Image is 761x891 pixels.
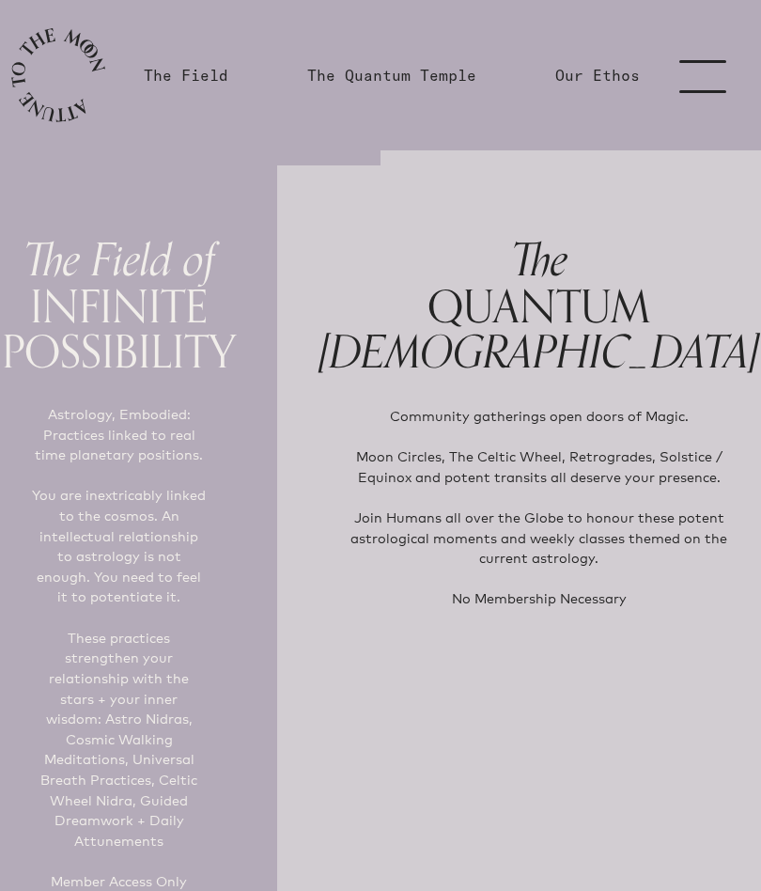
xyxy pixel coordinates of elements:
a: The Field [144,64,228,86]
span: The [511,224,567,298]
span: [DEMOGRAPHIC_DATA] [318,316,759,390]
a: Our Ethos [555,64,640,86]
p: Community gatherings open doors of Magic. Moon Circles, The Celtic Wheel, Retrogrades, Solstice /... [349,406,729,609]
span: The Field of [23,224,215,298]
h1: INFINITE POSSIBILITY [2,237,236,374]
a: The Quantum Temple [307,64,476,86]
h1: QUANTUM [318,237,759,376]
